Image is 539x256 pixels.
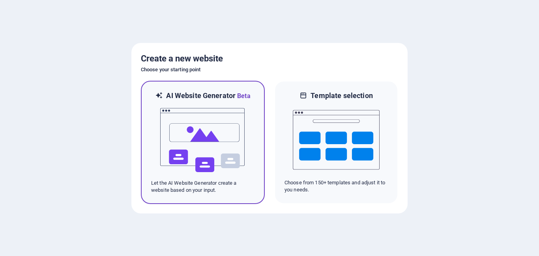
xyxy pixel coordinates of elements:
h6: AI Website Generator [166,91,250,101]
p: Choose from 150+ templates and adjust it to you needs. [284,179,388,193]
h6: Template selection [311,91,372,100]
p: Let the AI Website Generator create a website based on your input. [151,180,255,194]
h6: Choose your starting point [141,65,398,74]
div: Template selectionChoose from 150+ templates and adjust it to you needs. [274,81,398,204]
div: AI Website GeneratorBetaaiLet the AI Website Generator create a website based on your input. [141,81,265,204]
h5: Create a new website [141,52,398,65]
img: ai [159,101,246,180]
span: Beta [236,92,251,100]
